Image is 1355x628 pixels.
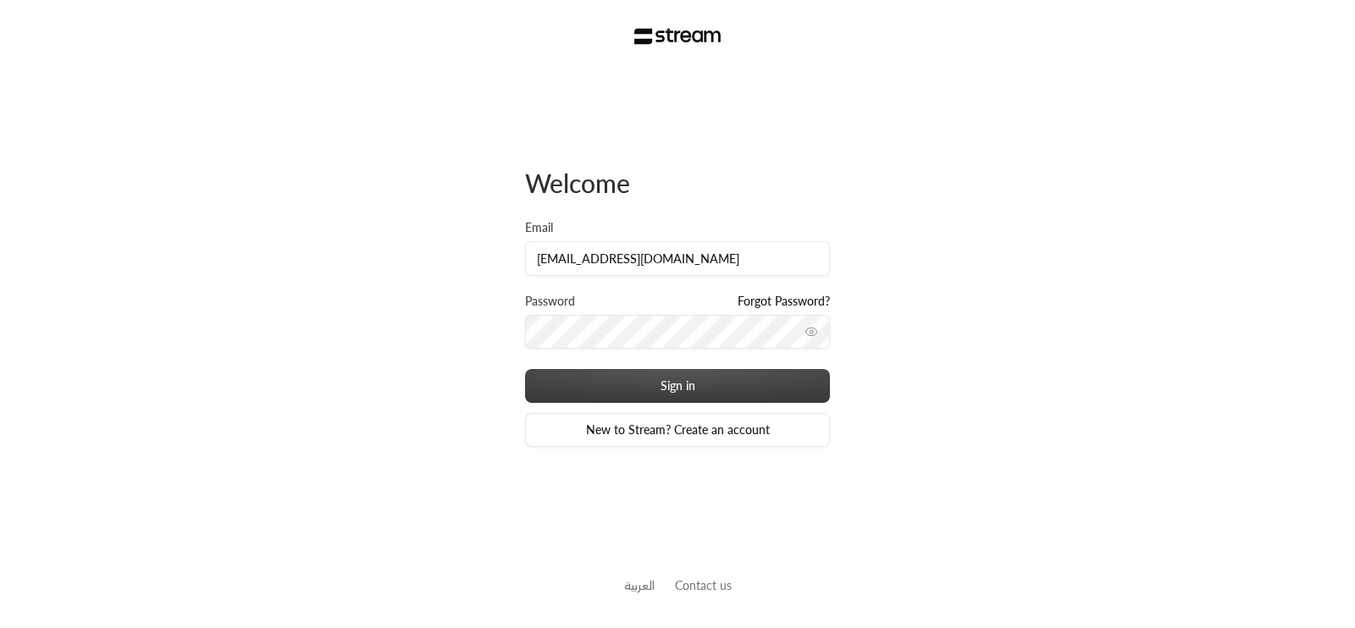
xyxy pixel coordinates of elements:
button: Contact us [675,576,732,594]
a: New to Stream? Create an account [525,413,830,447]
img: Stream Logo [634,28,722,45]
button: Sign in [525,369,830,403]
a: Forgot Password? [738,293,830,310]
a: العربية [624,570,655,601]
button: toggle password visibility [798,318,825,345]
label: Email [525,219,553,236]
span: Welcome [525,168,630,198]
a: Contact us [675,578,732,592]
label: Password [525,293,575,310]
